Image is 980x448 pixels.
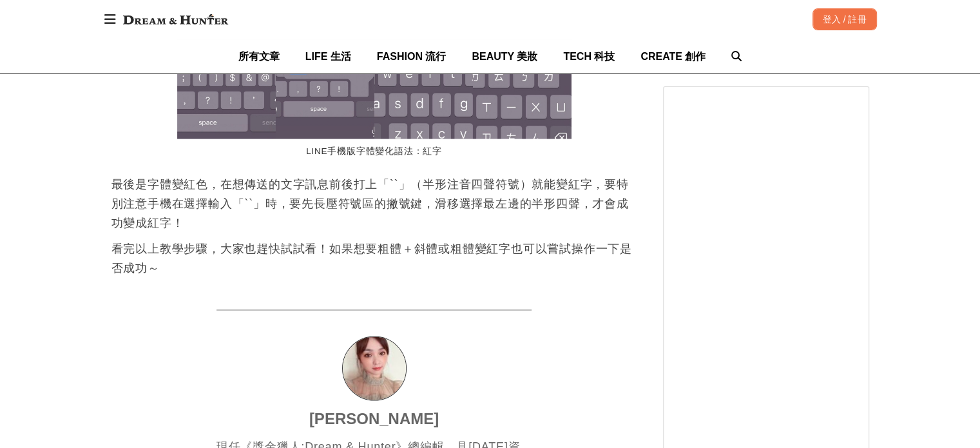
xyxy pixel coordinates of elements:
img: Avatar [343,337,406,400]
img: Dream & Hunter [117,8,235,31]
span: BEAUTY 美妝 [472,51,537,62]
a: CREATE 創作 [640,39,706,73]
span: LIFE 生活 [305,51,351,62]
span: FASHION 流行 [377,51,447,62]
a: TECH 科技 [563,39,615,73]
span: 所有文章 [238,51,280,62]
a: LIFE 生活 [305,39,351,73]
a: Avatar [342,336,407,401]
figcaption: LINE手機版字體變化語法：紅字 [177,139,572,164]
a: FASHION 流行 [377,39,447,73]
span: TECH 科技 [563,51,615,62]
p: 最後是字體變紅色，在想傳送的文字訊息前後打上「``」（半形注音四聲符號）就能變紅字，要特別注意手機在選擇輸入「``」時，要先長壓符號區的撇號鍵，滑移選擇最左邊的半形四聲，才會成功變成紅字！ [111,175,637,233]
p: 看完以上教學步驟，大家也趕快試試看！如果想要粗體＋斜體或粗體變紅字也可以嘗試操作一下是否成功～ [111,239,637,278]
div: 登入 / 註冊 [812,8,877,30]
a: BEAUTY 美妝 [472,39,537,73]
a: [PERSON_NAME] [309,407,439,431]
a: 所有文章 [238,39,280,73]
span: CREATE 創作 [640,51,706,62]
